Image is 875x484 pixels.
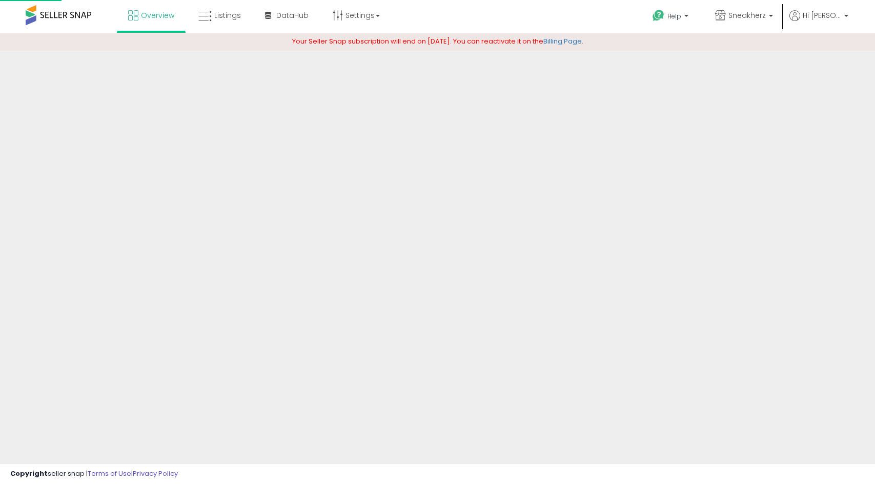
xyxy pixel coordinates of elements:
[141,10,174,20] span: Overview
[789,10,848,33] a: Hi [PERSON_NAME]
[728,10,766,20] span: Sneakherz
[803,10,841,20] span: Hi [PERSON_NAME]
[214,10,241,20] span: Listings
[543,36,582,46] a: Billing Page
[652,9,665,22] i: Get Help
[644,2,699,33] a: Help
[667,12,681,20] span: Help
[276,10,309,20] span: DataHub
[292,36,583,46] span: Your Seller Snap subscription will end on [DATE]. You can reactivate it on the .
